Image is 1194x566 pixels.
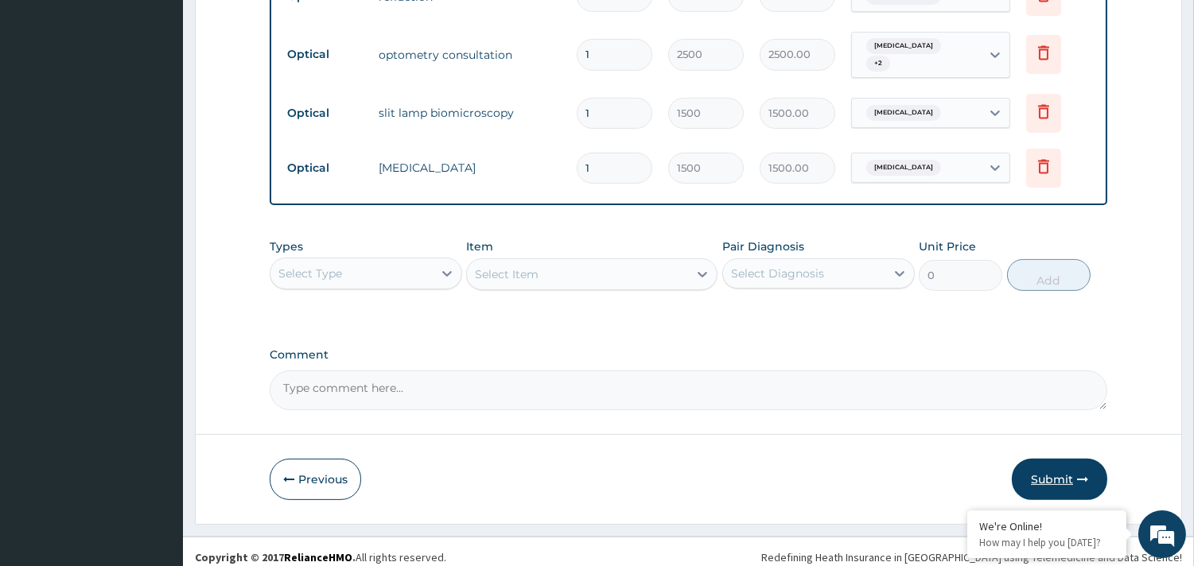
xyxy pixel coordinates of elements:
div: Chat with us now [83,89,267,110]
div: Minimize live chat window [261,8,299,46]
div: Select Diagnosis [731,266,824,281]
label: Unit Price [919,238,976,254]
td: [MEDICAL_DATA] [371,152,569,184]
a: RelianceHMO [284,550,352,564]
button: Previous [270,459,361,500]
span: [MEDICAL_DATA] [866,105,941,121]
td: Optical [279,99,371,128]
td: slit lamp biomicroscopy [371,97,569,129]
div: Select Type [278,266,342,281]
span: We're online! [92,177,220,338]
div: Redefining Heath Insurance in [GEOGRAPHIC_DATA] using Telemedicine and Data Science! [761,549,1182,565]
strong: Copyright © 2017 . [195,550,356,564]
label: Comment [270,348,1107,362]
button: Add [1007,259,1091,291]
label: Pair Diagnosis [722,238,804,254]
td: Optical [279,153,371,183]
textarea: Type your message and hit 'Enter' [8,388,303,444]
img: d_794563401_company_1708531726252_794563401 [29,79,64,119]
span: [MEDICAL_DATA] [866,38,941,54]
span: [MEDICAL_DATA] [866,160,941,176]
label: Item [466,238,493,254]
button: Submit [1012,459,1107,500]
td: Optical [279,40,371,69]
p: How may I help you today? [979,536,1114,549]
label: Types [270,240,303,254]
span: + 2 [866,56,890,72]
td: optometry consultation [371,39,569,71]
div: We're Online! [979,519,1114,533]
